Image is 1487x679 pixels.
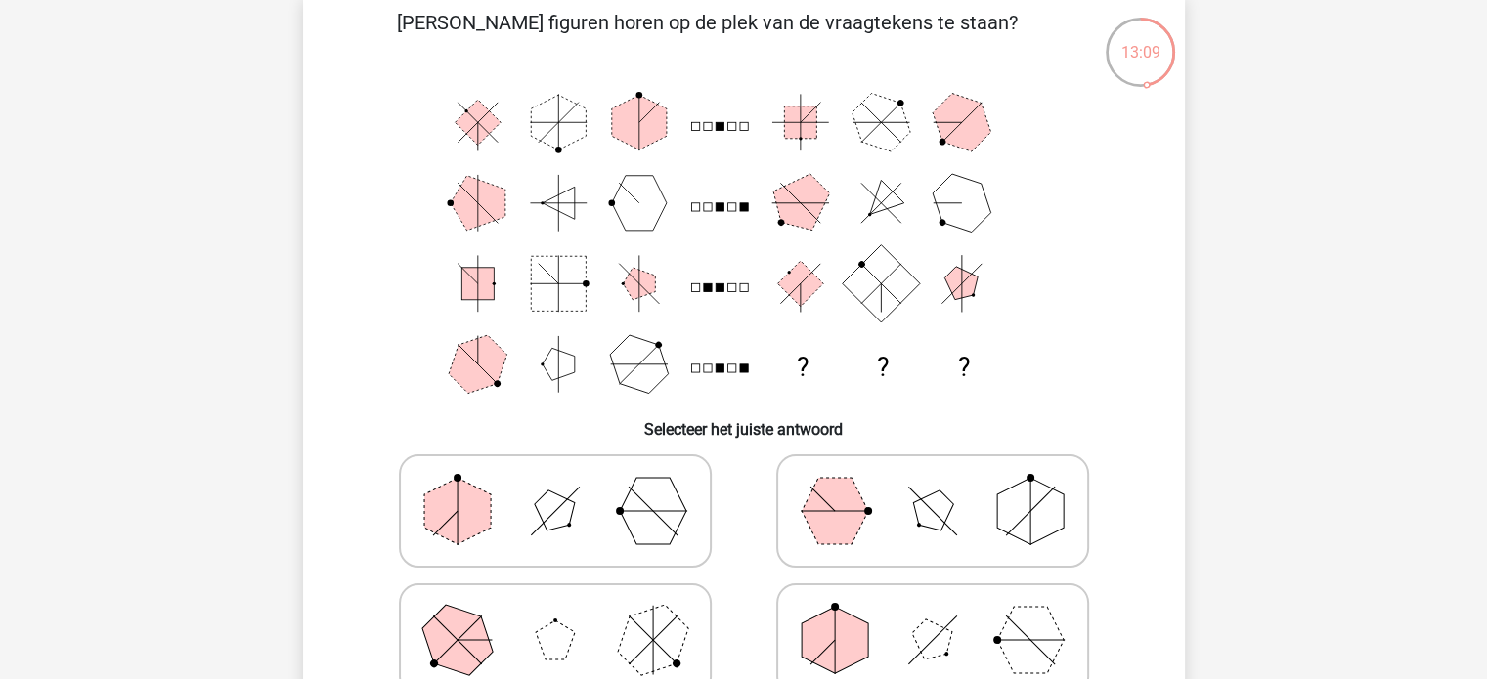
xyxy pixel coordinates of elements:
[877,353,889,382] text: ?
[957,353,969,382] text: ?
[334,8,1080,66] p: [PERSON_NAME] figuren horen op de plek van de vraagtekens te staan?
[1104,16,1177,64] div: 13:09
[796,353,808,382] text: ?
[334,404,1154,439] h6: Selecteer het juiste antwoord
